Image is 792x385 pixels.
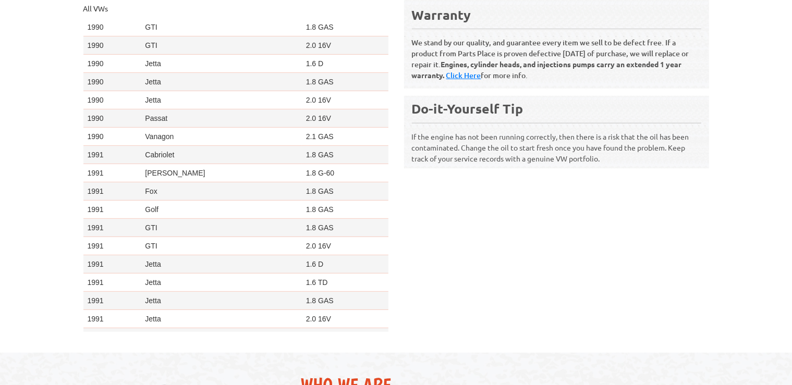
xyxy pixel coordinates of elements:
[302,36,388,55] td: 2.0 16V
[302,274,388,292] td: 1.6 TD
[83,73,141,91] td: 1990
[141,255,301,274] td: Jetta
[302,201,388,219] td: 1.8 GAS
[412,122,701,164] p: If the engine has not been running correctly, then there is a risk that the oil has been contamin...
[302,255,388,274] td: 1.6 D
[83,237,141,255] td: 1991
[302,73,388,91] td: 1.8 GAS
[302,55,388,73] td: 1.6 D
[412,29,701,81] p: We stand by our quality, and guarantee every item we sell to be defect free. If a product from Pa...
[412,59,682,80] b: Engines, cylinder heads, and injections pumps carry an extended 1 year warranty.
[141,164,301,182] td: [PERSON_NAME]
[83,128,141,146] td: 1990
[141,310,301,328] td: Jetta
[141,219,301,237] td: GTI
[83,18,141,36] td: 1990
[141,146,301,164] td: Cabriolet
[141,128,301,146] td: Vanagon
[83,55,141,73] td: 1990
[83,164,141,182] td: 1991
[83,182,141,201] td: 1991
[141,201,301,219] td: Golf
[302,18,388,36] td: 1.8 GAS
[302,91,388,109] td: 2.0 16V
[83,3,388,14] p: All VWs
[141,91,301,109] td: Jetta
[412,100,523,117] b: Do-it-Yourself Tip
[302,146,388,164] td: 1.8 GAS
[141,55,301,73] td: Jetta
[83,201,141,219] td: 1991
[83,328,141,346] td: 1991
[83,146,141,164] td: 1991
[83,91,141,109] td: 1990
[83,36,141,55] td: 1990
[83,274,141,292] td: 1991
[141,73,301,91] td: Jetta
[446,70,481,80] a: Click Here
[141,274,301,292] td: Jetta
[83,109,141,128] td: 1990
[302,292,388,310] td: 1.8 GAS
[302,109,388,128] td: 2.0 16V
[141,109,301,128] td: Passat
[83,255,141,274] td: 1991
[83,219,141,237] td: 1991
[83,310,141,328] td: 1991
[302,128,388,146] td: 2.1 GAS
[141,237,301,255] td: GTI
[302,328,388,346] td: 2.0 16V
[302,164,388,182] td: 1.8 G-60
[302,219,388,237] td: 1.8 GAS
[141,182,301,201] td: Fox
[302,237,388,255] td: 2.0 16V
[83,292,141,310] td: 1991
[412,6,701,23] div: Warranty
[302,182,388,201] td: 1.8 GAS
[141,292,301,310] td: Jetta
[302,310,388,328] td: 2.0 16V
[141,328,301,346] td: Passat
[141,18,301,36] td: GTI
[141,36,301,55] td: GTI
